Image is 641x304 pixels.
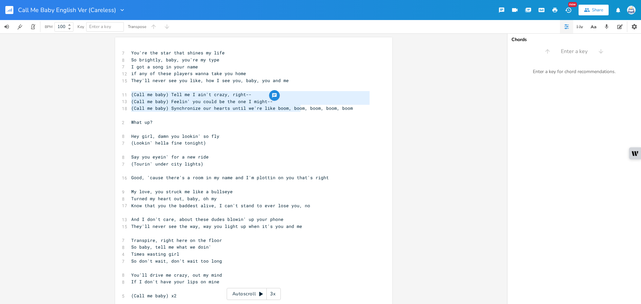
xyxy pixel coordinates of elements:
span: So don't wait, don't wait too long [131,258,222,264]
span: I got a song in your name [131,64,198,70]
span: You're the star that shines my life [131,50,225,56]
span: Enter a key [89,24,111,30]
span: My love, you struck me like a bullseye [131,189,233,195]
div: New [568,2,577,7]
span: Call Me Baby English Ver (Careless) [18,7,116,13]
span: And I don't care, about these dudes blowin' up your phone [131,216,283,222]
span: If I don't have your lips on mine [131,279,219,285]
div: Transpose [128,25,146,29]
button: New [562,4,575,16]
span: (Call me baby) Tell me I ain't crazy, right-- [131,91,251,97]
span: Say you eyein' for a new ride [131,154,209,160]
span: They'll never see you like, how I see you, baby, you and me [131,77,289,83]
div: Chords [511,37,637,42]
div: BPM [45,25,52,29]
img: Sign In [627,6,636,14]
span: if any of these players wanna take you home [131,70,246,76]
div: 3x [267,288,279,300]
span: Hey girl, damn you lookin' so fly [131,133,219,139]
div: Share [592,7,603,13]
span: Good, 'cause there's a room in my name and I'm plottin on you that's right [131,175,329,181]
span: (Call me baby) x2 [131,293,177,299]
span: What up? [131,119,153,125]
div: Key [77,25,84,29]
span: Enter a key [561,48,588,55]
span: Turned my heart out, baby, oh my [131,196,217,202]
span: (Call me baby) Synchronize our hearts until we're like boom, boom, boom, boom, boom [131,105,353,111]
span: Know that you the baddest alive, I can't stand to ever lose you, no [131,203,310,209]
span: Times wasting girl [131,251,179,257]
div: Autoscroll [227,288,281,300]
span: So brightly, baby, you're my type [131,57,219,63]
span: You'll drive me crazy, out my mind [131,272,222,278]
span: They'll never see the way, way you light up when it's you and me [131,223,302,229]
span: (Lookin' hella fine tonight) [131,140,206,146]
span: (Call me baby) Feelin' you could be the one I might-- [131,98,273,104]
div: Enter a key for chord recommendations. [507,65,641,79]
button: Share [579,5,609,15]
span: So baby, tell me what we doin' [131,244,211,250]
span: (Tourin' under city lights) [131,161,203,167]
span: Transpire, right here on the floor [131,237,222,243]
